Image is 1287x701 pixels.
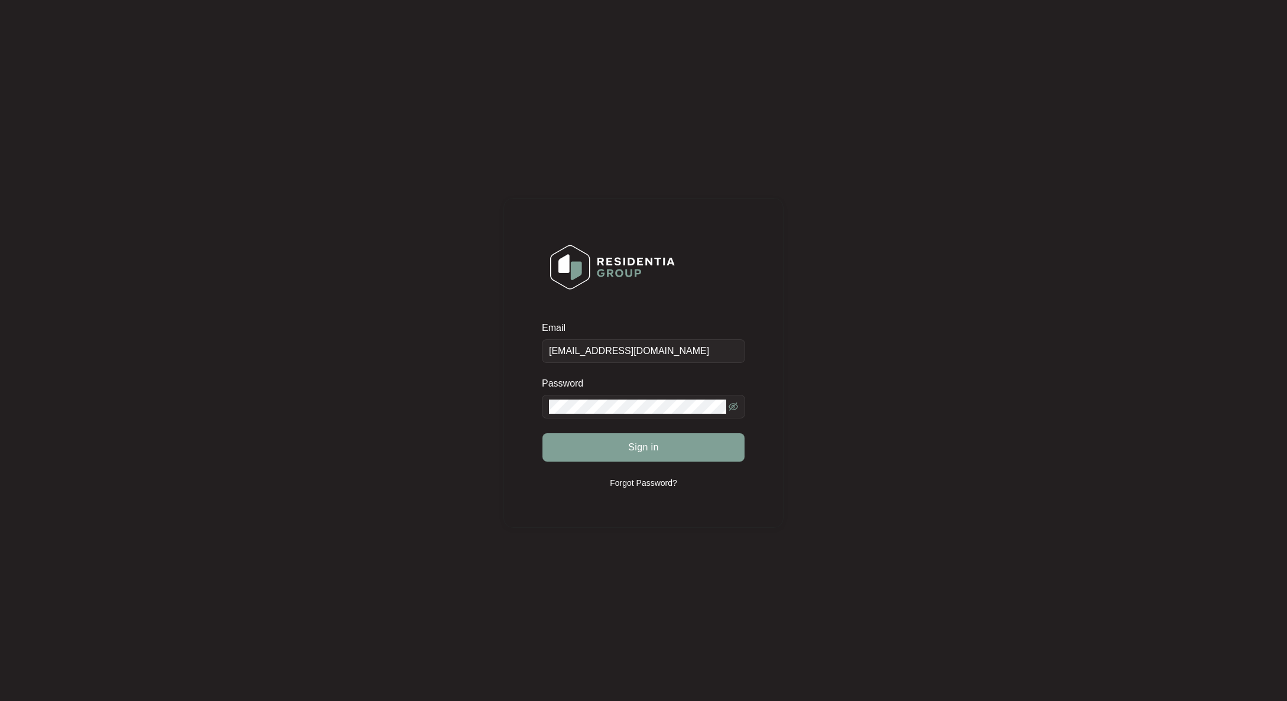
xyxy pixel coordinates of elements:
[628,440,659,455] span: Sign in
[549,400,726,414] input: Password
[729,402,738,411] span: eye-invisible
[542,378,592,390] label: Password
[542,322,574,334] label: Email
[542,339,745,363] input: Email
[542,433,745,462] button: Sign in
[610,477,677,489] p: Forgot Password?
[542,237,682,297] img: Login Logo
